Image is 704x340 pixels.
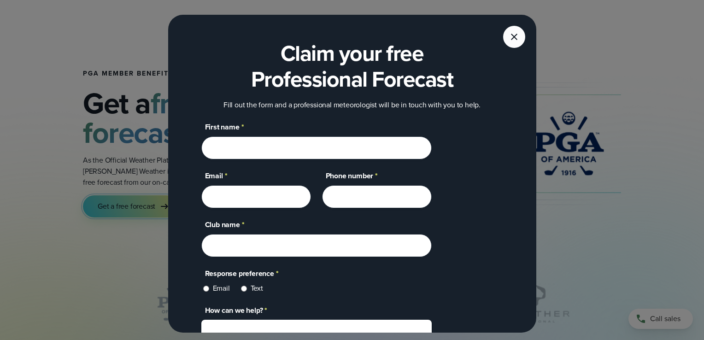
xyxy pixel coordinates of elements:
span: Email [205,170,223,181]
span: Club name [205,219,240,230]
input: Email [203,286,209,292]
button: Close [503,26,525,48]
span: Text [251,283,263,294]
span: First name [205,122,240,132]
h2: Claim your free Professional Forecast [201,41,503,92]
p: Fill out the form and a professional meteorologist will be in touch with you to help. [223,100,481,111]
input: Text [241,286,247,292]
span: Response preference [205,268,274,279]
span: How can we help? [205,305,263,316]
span: Phone number [326,170,374,181]
span: Email [213,283,230,294]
